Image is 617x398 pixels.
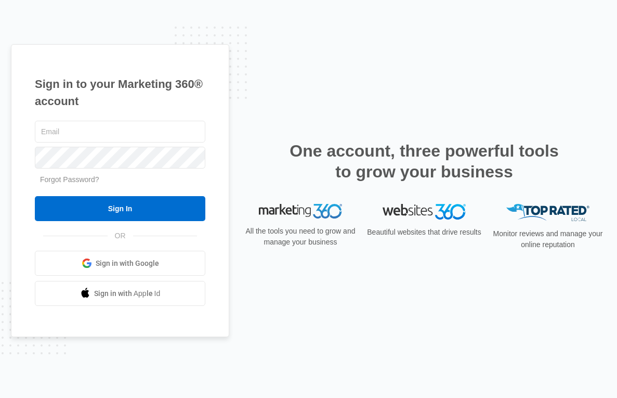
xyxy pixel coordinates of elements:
[108,230,133,241] span: OR
[242,226,359,248] p: All the tools you need to grow and manage your business
[506,204,589,221] img: Top Rated Local
[286,140,562,182] h2: One account, three powerful tools to grow your business
[96,258,159,269] span: Sign in with Google
[35,121,205,143] input: Email
[383,204,466,219] img: Websites 360
[35,75,205,110] h1: Sign in to your Marketing 360® account
[366,227,482,238] p: Beautiful websites that drive results
[259,204,342,219] img: Marketing 360
[35,251,205,276] a: Sign in with Google
[490,228,606,250] p: Monitor reviews and manage your online reputation
[35,281,205,306] a: Sign in with Apple Id
[35,196,205,221] input: Sign In
[94,288,161,299] span: Sign in with Apple Id
[40,175,99,184] a: Forgot Password?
